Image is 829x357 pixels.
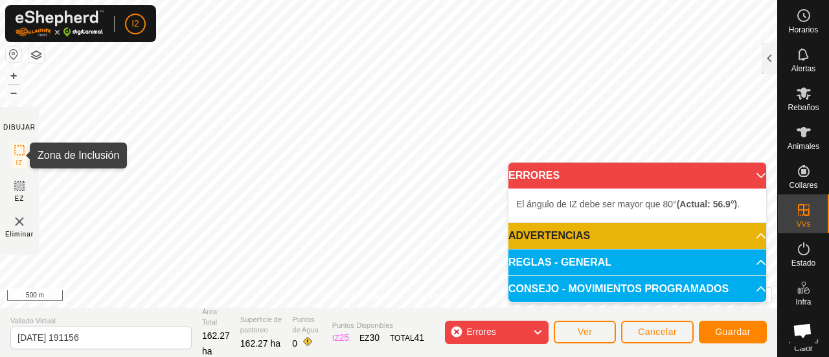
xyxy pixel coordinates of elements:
[699,321,767,343] button: Guardar
[516,199,740,209] span: El ángulo de IZ debe ser mayor que 80° .
[240,338,280,349] span: 162.27 ha
[6,47,21,62] button: Restablecer Mapa
[508,284,729,294] span: CONSEJO - MOVIMIENTOS PROGRAMADOS
[621,321,694,343] button: Cancelar
[28,47,44,63] button: Capas del Mapa
[508,170,560,181] span: ERRORES
[369,332,380,343] span: 30
[789,26,818,34] span: Horarios
[16,10,104,37] img: Logo Gallagher
[508,231,590,241] span: ADVERTENCIAS
[554,321,616,343] button: Ver
[292,314,322,336] span: Puntos de Agua
[508,163,766,189] p-accordion-header: ERRORES
[359,331,380,345] div: EZ
[677,199,738,209] b: (Actual: 56.9°)
[796,220,810,228] span: VVs
[12,214,27,229] img: VV
[332,320,424,331] span: Puntos Disponibles
[332,331,349,345] div: IZ
[16,158,23,168] span: IZ
[240,314,282,336] span: Superficie de pastoreo
[292,338,297,349] span: 0
[202,306,230,328] span: Área Total
[795,298,811,306] span: Infra
[508,257,611,268] span: REGLAS - GENERAL
[715,327,751,337] span: Guardar
[6,85,21,100] button: –
[508,249,766,275] p-accordion-header: REGLAS - GENERAL
[466,327,496,337] span: Errores
[788,143,819,150] span: Animales
[791,259,815,267] span: Estado
[578,327,593,337] span: Ver
[322,291,396,303] a: Política de Privacidad
[508,223,766,249] p-accordion-header: ADVERTENCIAS
[15,194,25,203] span: EZ
[781,337,826,352] span: Mapa de Calor
[638,327,677,337] span: Cancelar
[788,104,819,111] span: Rebaños
[339,332,350,343] span: 25
[508,276,766,302] p-accordion-header: CONSEJO - MOVIMIENTOS PROGRAMADOS
[5,229,34,239] span: Eliminar
[412,291,455,303] a: Contáctenos
[3,122,36,132] div: DIBUJAR
[202,330,230,356] span: 162.27 ha
[390,331,424,345] div: TOTAL
[6,68,21,84] button: +
[785,313,820,348] div: Chat abierto
[791,65,815,73] span: Alertas
[10,316,192,327] span: Vallado Virtual
[508,189,766,222] p-accordion-content: ERRORES
[414,332,425,343] span: 41
[789,181,817,189] span: Collares
[131,17,139,30] span: I2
